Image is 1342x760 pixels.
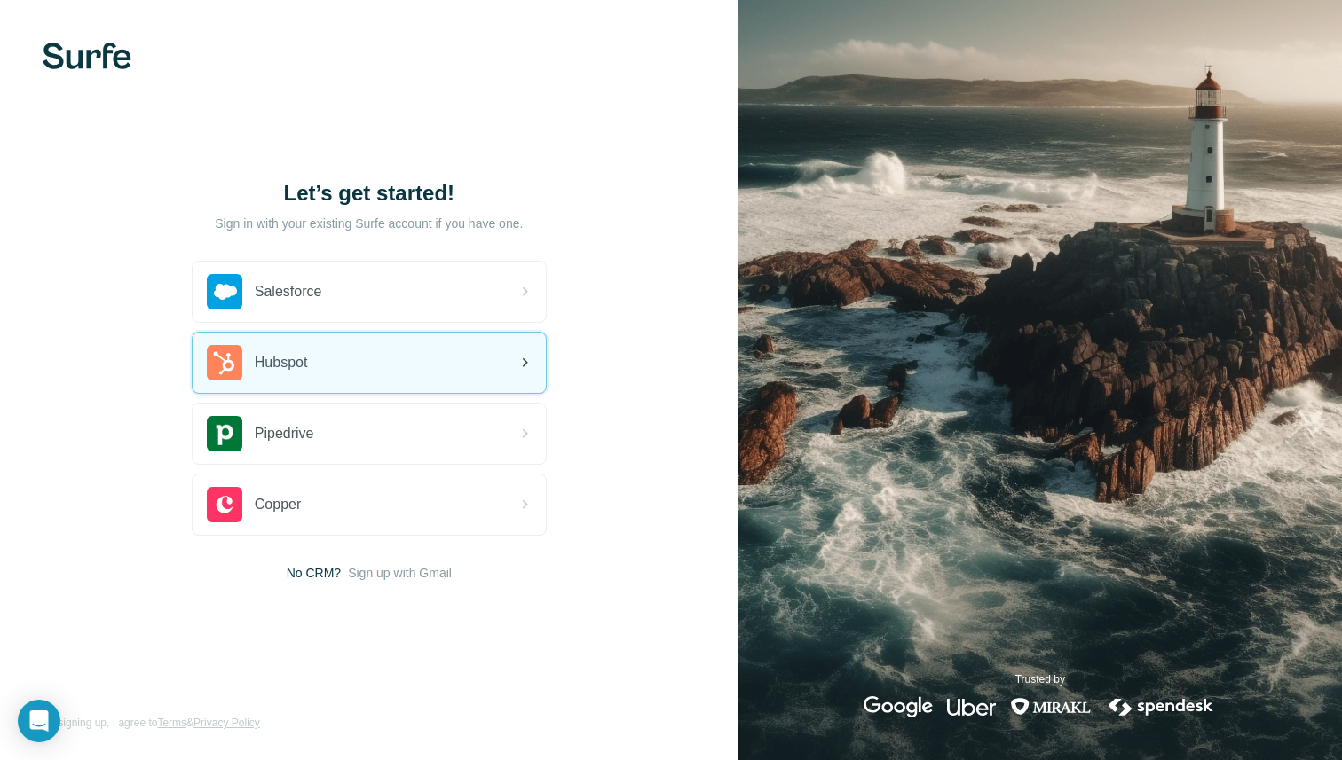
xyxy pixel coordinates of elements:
[1010,696,1092,717] img: mirakl's logo
[43,715,260,731] span: By signing up, I agree to &
[1015,671,1065,687] p: Trusted by
[255,281,322,302] span: Salesforce
[348,564,452,582] button: Sign up with Gmail
[207,345,242,380] img: hubspot's logo
[287,564,341,582] span: No CRM?
[207,487,242,522] img: copper's logo
[207,274,242,309] img: salesforce's logo
[193,717,260,729] a: Privacy Policy
[207,416,242,451] img: pipedrive's logo
[43,43,131,69] img: Surfe's logo
[864,696,933,717] img: google's logo
[1106,696,1216,717] img: spendesk's logo
[255,352,308,373] span: Hubspot
[192,179,547,208] h1: Let’s get started!
[255,423,314,444] span: Pipedrive
[18,700,60,742] div: Open Intercom Messenger
[215,215,523,232] p: Sign in with your existing Surfe account if you have one.
[157,717,186,729] a: Terms
[255,494,301,515] span: Copper
[947,696,996,717] img: uber's logo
